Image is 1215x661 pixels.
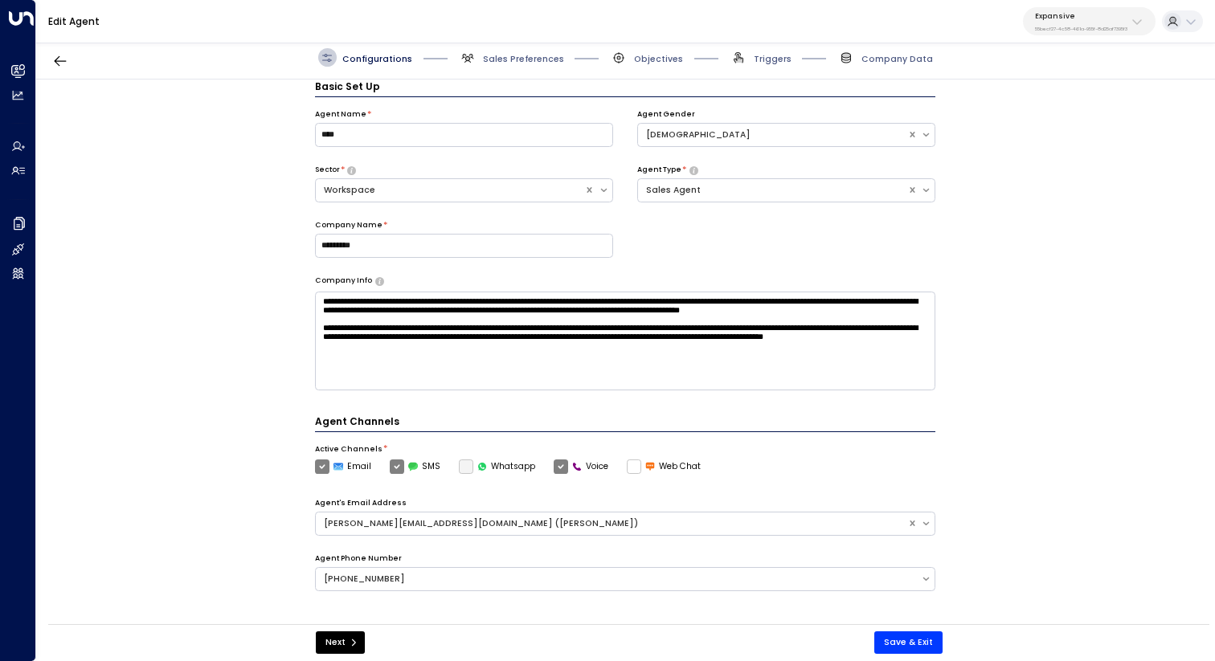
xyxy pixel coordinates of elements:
[375,277,384,285] button: Provide a brief overview of your company, including your industry, products or services, and any ...
[316,631,365,654] button: Next
[637,109,695,120] label: Agent Gender
[324,573,913,586] div: [PHONE_NUMBER]
[1023,7,1156,35] button: Expansive55becf27-4c58-461a-955f-8d25af7395f3
[315,498,407,509] label: Agent's Email Address
[390,459,441,474] label: SMS
[315,220,382,231] label: Company Name
[315,109,366,120] label: Agent Name
[324,517,899,530] div: [PERSON_NAME][EMAIL_ADDRESS][DOMAIN_NAME] ([PERSON_NAME])
[315,459,372,474] label: Email
[754,53,792,65] span: Triggers
[554,459,609,474] label: Voice
[315,444,382,455] label: Active Channels
[637,165,681,176] label: Agent Type
[483,53,564,65] span: Sales Preferences
[861,53,933,65] span: Company Data
[315,553,402,565] label: Agent Phone Number
[627,459,702,474] label: Web Chat
[646,184,899,197] div: Sales Agent
[315,165,340,176] label: Sector
[874,631,943,654] button: Save & Exit
[459,459,536,474] div: To activate this channel, please go to the Integrations page
[646,129,899,141] div: [DEMOGRAPHIC_DATA]
[315,414,936,432] h4: Agent Channels
[315,80,936,97] h3: Basic Set Up
[634,53,683,65] span: Objectives
[342,53,412,65] span: Configurations
[1035,26,1127,32] p: 55becf27-4c58-461a-955f-8d25af7395f3
[459,459,536,474] label: Whatsapp
[1035,11,1127,21] p: Expansive
[324,184,577,197] div: Workspace
[315,275,372,287] label: Company Info
[347,166,356,174] button: Select whether your copilot will handle inquiries directly from leads or from brokers representin...
[48,14,100,28] a: Edit Agent
[689,166,698,174] button: Select whether your copilot will handle inquiries directly from leads or from brokers representin...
